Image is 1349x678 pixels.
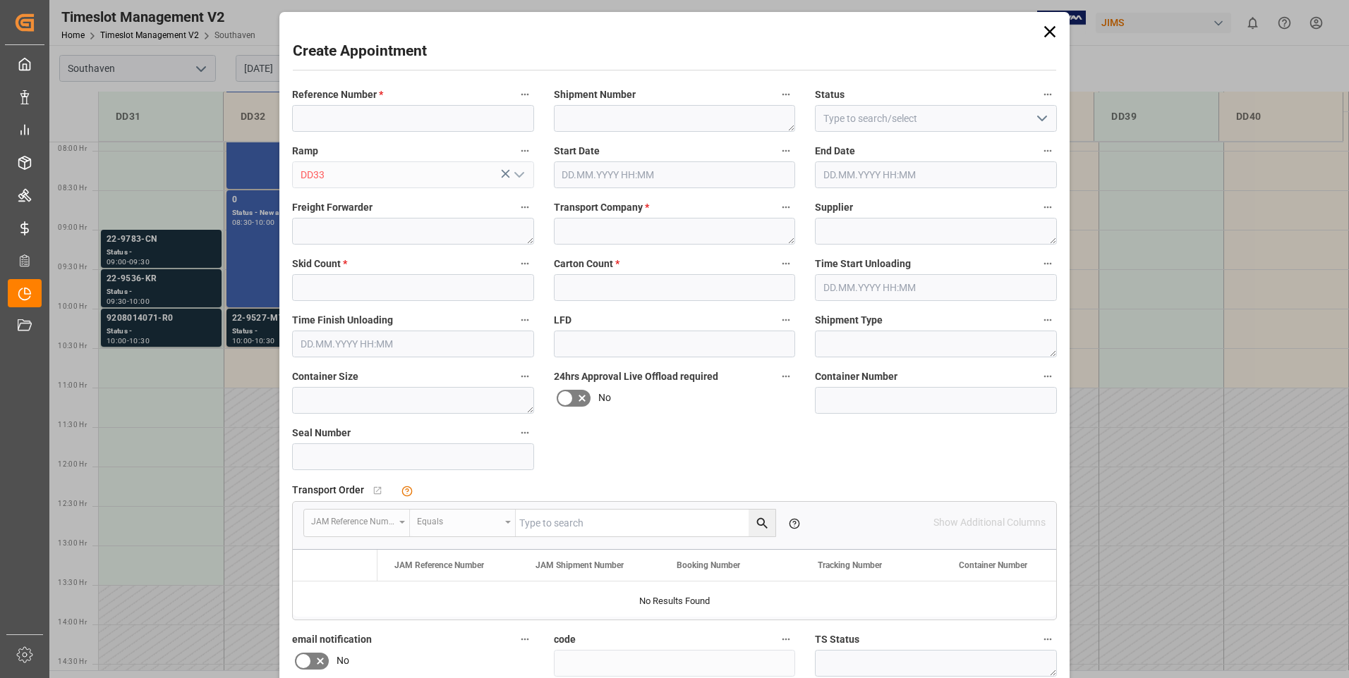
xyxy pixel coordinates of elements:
input: DD.MM.YYYY HH:MM [292,331,534,357]
span: No [337,653,349,668]
span: TS Status [815,632,859,647]
button: Shipment Type [1039,311,1057,329]
span: Carton Count [554,257,619,271]
button: Container Size [516,367,534,386]
button: 24hrs Approval Live Offload required [777,367,795,386]
span: 24hrs Approval Live Offload required [554,369,718,384]
h2: Create Appointment [293,40,427,63]
button: End Date [1039,142,1057,160]
span: JAM Reference Number [394,560,484,570]
input: DD.MM.YYYY HH:MM [815,274,1057,301]
button: code [777,630,795,648]
button: open menu [1030,108,1051,130]
span: Status [815,87,845,102]
span: Container Size [292,369,358,384]
span: Time Start Unloading [815,257,911,271]
input: Type to search/select [292,161,534,188]
button: Start Date [777,142,795,160]
span: Ramp [292,144,318,159]
button: email notification [516,630,534,648]
span: Freight Forwarder [292,200,373,215]
span: Container Number [815,369,897,384]
input: Type to search/select [815,105,1057,132]
button: Skid Count * [516,254,534,273]
span: Reference Number [292,87,383,102]
span: LFD [554,313,571,328]
input: DD.MM.YYYY HH:MM [554,161,796,188]
button: Reference Number * [516,85,534,104]
span: Transport Company [554,200,649,215]
button: open menu [507,164,528,186]
button: Status [1039,85,1057,104]
button: Supplier [1039,198,1057,216]
span: code [554,632,576,647]
button: LFD [777,311,795,329]
span: Container Number [959,560,1027,570]
span: email notification [292,632,372,647]
div: Equals [417,512,500,528]
button: Carton Count * [777,254,795,273]
input: DD.MM.YYYY HH:MM [815,161,1057,188]
span: Seal Number [292,426,351,440]
button: TS Status [1039,630,1057,648]
button: search button [749,510,775,536]
button: Time Start Unloading [1039,254,1057,273]
span: Shipment Type [815,313,883,328]
button: open menu [410,510,516,536]
span: Supplier [815,200,853,215]
span: No [598,390,611,405]
span: JAM Shipment Number [536,560,624,570]
span: End Date [815,144,855,159]
span: Booking Number [677,560,740,570]
span: Shipment Number [554,87,636,102]
button: Shipment Number [777,85,795,104]
button: Ramp [516,142,534,160]
span: Start Date [554,144,600,159]
div: JAM Reference Number [311,512,394,528]
button: Seal Number [516,424,534,442]
button: open menu [304,510,410,536]
span: Tracking Number [818,560,882,570]
button: Container Number [1039,367,1057,386]
button: Transport Company * [777,198,795,216]
span: Time Finish Unloading [292,313,393,328]
input: Type to search [516,510,775,536]
span: Transport Order [292,483,364,498]
button: Freight Forwarder [516,198,534,216]
button: Time Finish Unloading [516,311,534,329]
span: Skid Count [292,257,347,271]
